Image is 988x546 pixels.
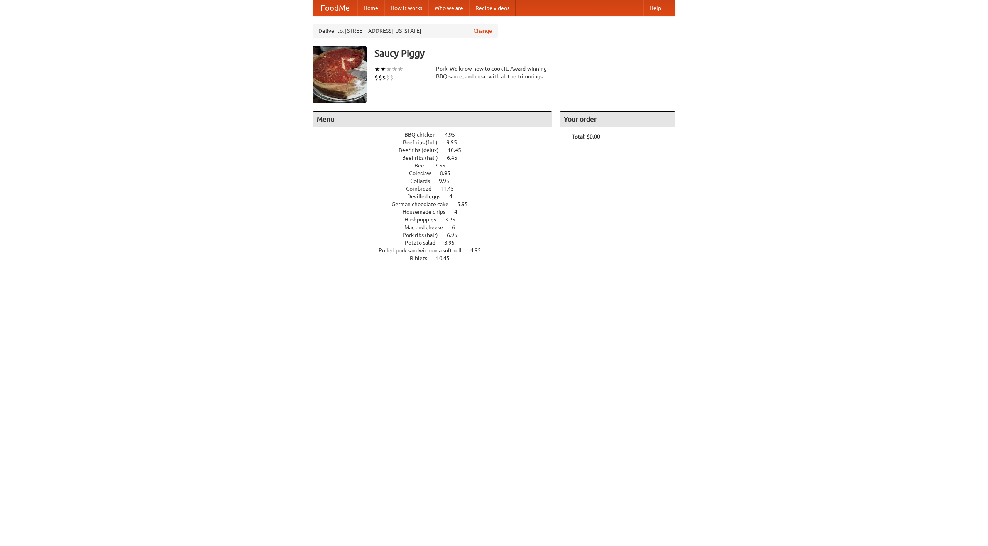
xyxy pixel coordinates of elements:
h4: Your order [560,112,675,127]
li: $ [390,73,394,82]
a: Change [474,27,492,35]
a: Beef ribs (full) 9.95 [403,139,471,145]
span: 3.25 [445,216,463,223]
span: 8.95 [440,170,458,176]
a: Riblets 10.45 [410,255,464,261]
span: 6 [452,224,463,230]
a: How it works [384,0,428,16]
span: Devilled eggs [407,193,448,199]
a: Home [357,0,384,16]
span: 4 [449,193,460,199]
a: Pulled pork sandwich on a soft roll 4.95 [379,247,495,254]
span: 4.95 [445,132,463,138]
span: Pork ribs (half) [403,232,446,238]
a: Cornbread 11.45 [406,186,468,192]
a: Beer 7.55 [414,162,460,169]
a: Who we are [428,0,469,16]
li: $ [374,73,378,82]
span: 3.95 [444,240,462,246]
span: 7.55 [435,162,453,169]
span: BBQ chicken [404,132,443,138]
li: ★ [398,65,403,73]
span: 4 [454,209,465,215]
a: Beef ribs (half) 6.45 [402,155,472,161]
a: Recipe videos [469,0,516,16]
span: 6.45 [447,155,465,161]
li: ★ [374,65,380,73]
li: ★ [380,65,386,73]
span: 6.95 [447,232,465,238]
span: Beef ribs (half) [402,155,446,161]
a: Devilled eggs 4 [407,193,467,199]
span: Beer [414,162,434,169]
span: 11.45 [440,186,462,192]
a: Collards 9.95 [410,178,464,184]
span: Cornbread [406,186,439,192]
span: Collards [410,178,438,184]
a: Mac and cheese 6 [404,224,469,230]
a: Potato salad 3.95 [405,240,469,246]
span: 5.95 [457,201,475,207]
a: German chocolate cake 5.95 [392,201,482,207]
li: $ [378,73,382,82]
span: Hushpuppies [404,216,444,223]
span: Riblets [410,255,435,261]
span: Beef ribs (full) [403,139,445,145]
span: German chocolate cake [392,201,456,207]
h4: Menu [313,112,552,127]
a: Coleslaw 8.95 [409,170,465,176]
span: Pulled pork sandwich on a soft roll [379,247,469,254]
a: Pork ribs (half) 6.95 [403,232,472,238]
span: 9.95 [447,139,465,145]
span: 9.95 [439,178,457,184]
li: $ [386,73,390,82]
li: $ [382,73,386,82]
img: angular.jpg [313,46,367,103]
a: Beef ribs (delux) 10.45 [399,147,475,153]
div: Pork. We know how to cook it. Award-winning BBQ sauce, and meat with all the trimmings. [436,65,552,80]
a: FoodMe [313,0,357,16]
b: Total: $0.00 [572,134,600,140]
span: Coleslaw [409,170,439,176]
span: Mac and cheese [404,224,451,230]
a: Hushpuppies 3.25 [404,216,470,223]
a: BBQ chicken 4.95 [404,132,469,138]
div: Deliver to: [STREET_ADDRESS][US_STATE] [313,24,498,38]
span: Housemade chips [403,209,453,215]
li: ★ [386,65,392,73]
span: Potato salad [405,240,443,246]
a: Help [643,0,667,16]
span: 10.45 [436,255,457,261]
span: Beef ribs (delux) [399,147,447,153]
a: Housemade chips 4 [403,209,472,215]
h3: Saucy Piggy [374,46,675,61]
span: 4.95 [470,247,489,254]
li: ★ [392,65,398,73]
span: 10.45 [448,147,469,153]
